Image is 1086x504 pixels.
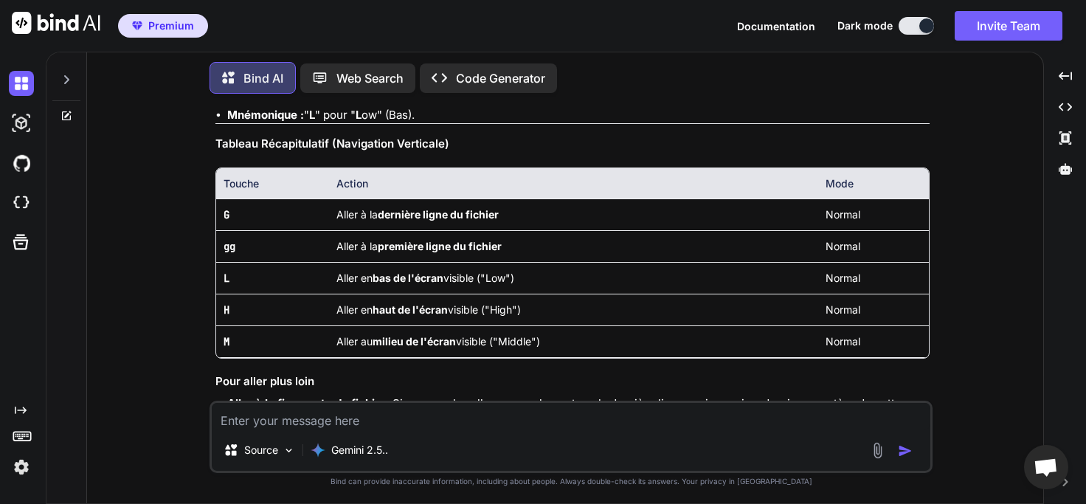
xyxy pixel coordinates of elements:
h3: Pour aller plus loin [215,373,930,390]
strong: première ligne du fichier [378,240,502,252]
td: Normal [818,262,929,294]
strong: haut de l'écran [373,303,448,316]
td: Normal [818,230,929,262]
td: Aller en visible ("High") [329,294,818,325]
strong: L [356,108,362,122]
td: Aller au visible ("Middle") [329,325,818,357]
th: Action [329,168,818,199]
img: cloudideIcon [9,190,34,215]
button: Documentation [737,18,815,34]
p: Bind AI [243,69,283,87]
td: Aller à la [329,199,818,230]
td: Normal [818,199,929,230]
code: gg [224,240,235,253]
img: attachment [869,442,886,459]
img: Pick Models [283,444,295,457]
li: " " pour " ow" (Bas). [227,107,930,124]
strong: L [309,108,315,122]
h3: Tableau Récapitulatif (Navigation Verticale) [215,136,930,153]
span: Documentation [737,20,815,32]
img: premium [132,21,142,30]
strong: Mnémonique : [227,108,304,122]
p: Si vous voulez aller non seulement sur la dernière ligne, mais aussi au dernier caractère de cett... [227,396,930,429]
img: darkChat [9,71,34,96]
button: Invite Team [955,11,1062,41]
span: Premium [148,18,194,33]
th: Touche [216,168,328,199]
strong: milieu de l'écran [373,335,456,348]
code: L [224,272,229,285]
strong: Aller à la fin exacte du fichier : [227,396,392,410]
p: Bind can provide inaccurate information, including about people. Always double-check its answers.... [210,476,933,487]
td: Aller à la [329,230,818,262]
p: Web Search [336,69,404,87]
img: Bind AI [12,12,100,34]
button: premiumPremium [118,14,208,38]
a: Ouvrir le chat [1024,445,1068,489]
p: Code Generator [456,69,545,87]
strong: bas de l'écran [373,272,443,284]
img: icon [898,443,913,458]
td: Normal [818,325,929,357]
img: darkAi-studio [9,111,34,136]
strong: dernière ligne du fichier [378,208,499,221]
p: Source [244,443,278,458]
td: Normal [818,294,929,325]
th: Mode [818,168,929,199]
code: G [224,208,229,221]
p: Gemini 2.5.. [331,443,388,458]
img: settings [9,455,34,480]
code: H [224,303,229,317]
td: Aller en visible ("Low") [329,262,818,294]
span: Dark mode [837,18,893,33]
img: Gemini 2.5 Pro [311,443,325,458]
img: githubDark [9,151,34,176]
code: M [224,335,229,348]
